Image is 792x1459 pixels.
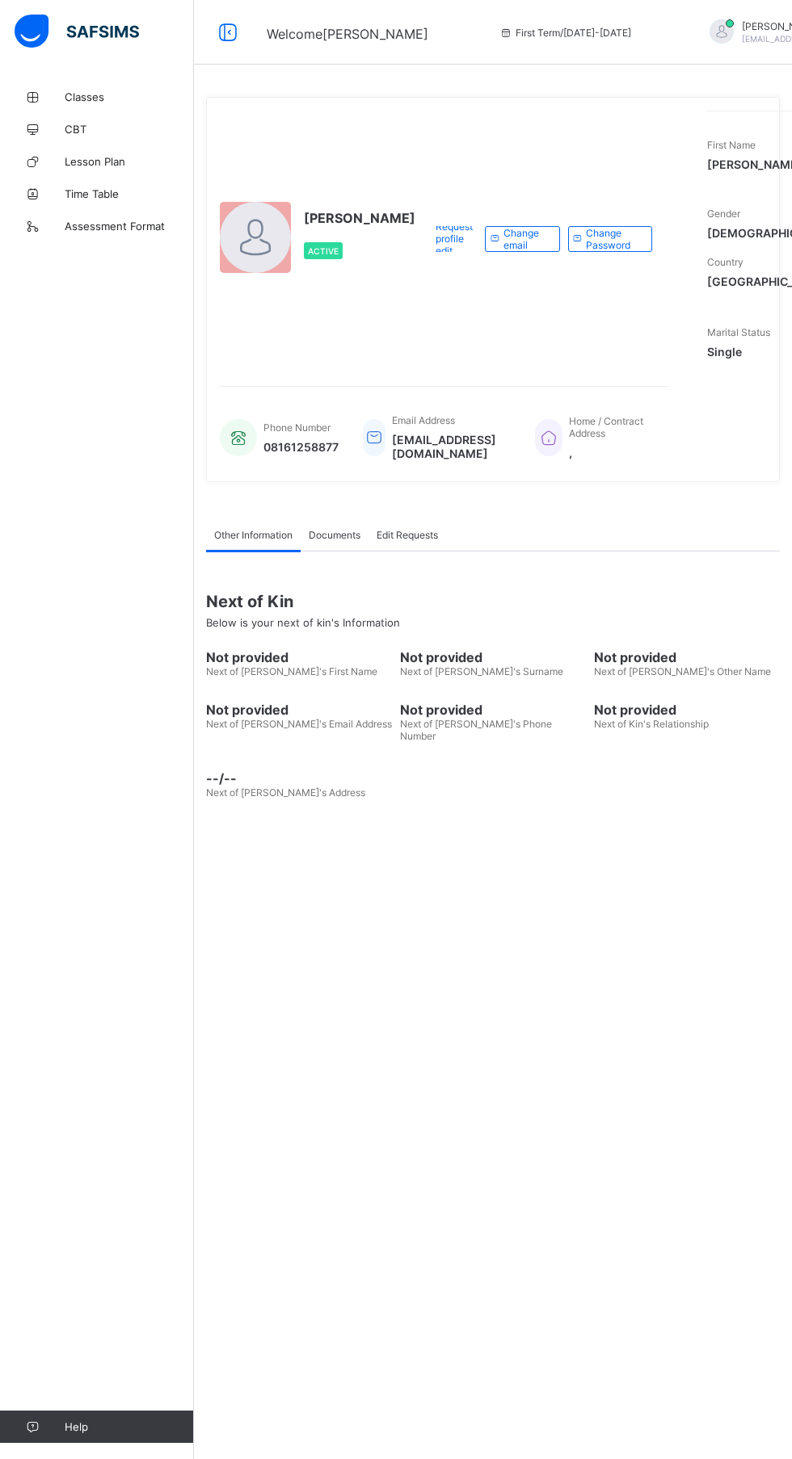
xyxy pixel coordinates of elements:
span: session/term information [499,27,631,39]
span: Change email [503,227,547,251]
span: [EMAIL_ADDRESS][DOMAIN_NAME] [392,433,511,460]
span: Email Address [392,414,455,426]
span: Time Table [65,187,194,200]
span: Gender [707,208,740,220]
span: Next of [PERSON_NAME]'s First Name [206,665,377,677]
span: Change Password [586,227,639,251]
span: Edit Requests [377,529,438,541]
span: Next of [PERSON_NAME]'s Address [206,786,365,799]
span: Next of [PERSON_NAME]'s Email Address [206,718,392,730]
span: Not provided [400,649,586,665]
span: Home / Contract Address [569,415,643,439]
span: Not provided [206,702,392,718]
span: Next of Kin's Relationship [594,718,709,730]
span: CBT [65,123,194,136]
span: 08161258877 [263,440,339,454]
span: Active [308,246,339,256]
span: Below is your next of kin's Information [206,616,400,629]
span: Classes [65,90,194,103]
span: Next of [PERSON_NAME]'s Surname [400,665,563,677]
span: , [569,446,652,459]
span: Welcome [PERSON_NAME] [267,26,428,42]
span: Request profile edit [436,220,473,257]
span: Next of Kin [206,592,780,611]
span: Next of [PERSON_NAME]'s Phone Number [400,718,552,742]
span: Marital Status [707,326,770,338]
img: safsims [15,15,139,48]
span: Help [65,1420,193,1433]
span: [PERSON_NAME] [304,210,415,226]
span: Phone Number [263,421,331,434]
span: Assessment Format [65,220,194,233]
span: Country [707,256,744,268]
span: Other Information [214,529,293,541]
span: Not provided [206,649,392,665]
span: Documents [309,529,360,541]
span: Lesson Plan [65,155,194,168]
span: Not provided [594,702,780,718]
span: First Name [707,139,756,151]
span: --/-- [206,770,392,786]
span: Not provided [594,649,780,665]
span: Next of [PERSON_NAME]'s Other Name [594,665,771,677]
span: Not provided [400,702,586,718]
